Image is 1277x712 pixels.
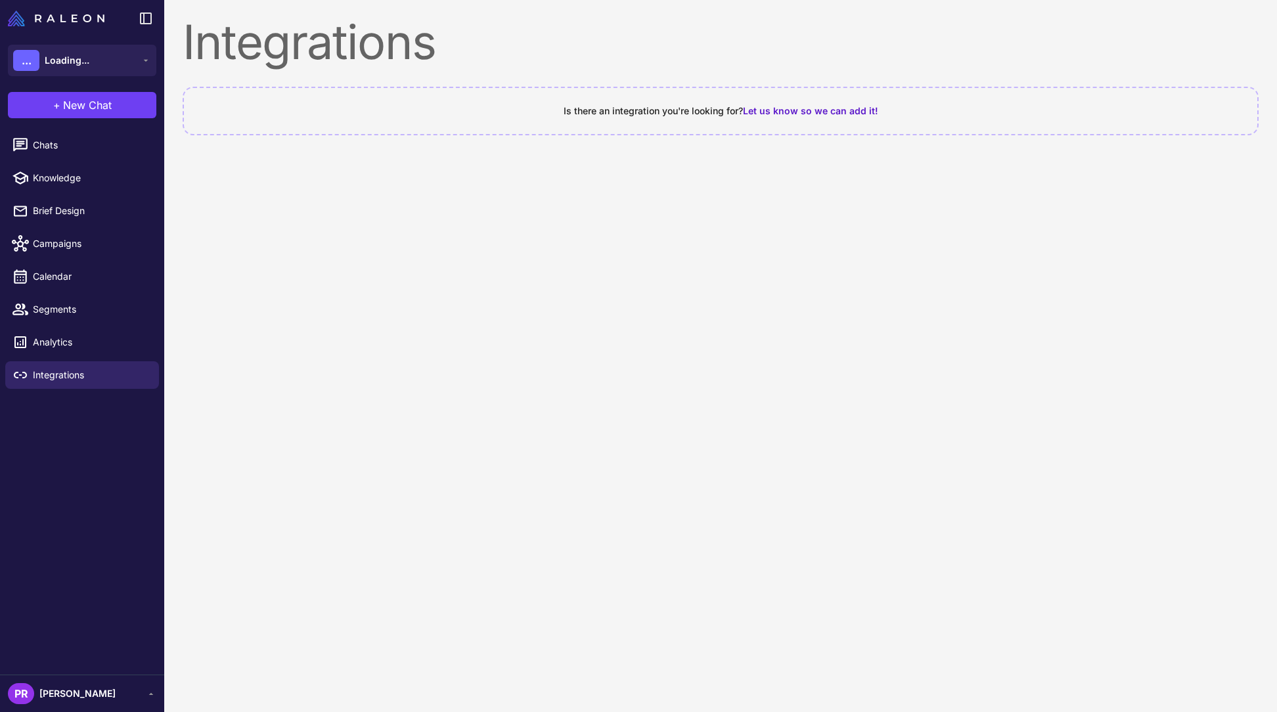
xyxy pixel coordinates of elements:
span: Loading... [45,53,89,68]
a: Segments [5,296,159,323]
a: Knowledge [5,164,159,192]
span: Chats [33,138,148,152]
span: Campaigns [33,236,148,251]
div: Is there an integration you're looking for? [200,104,1242,118]
span: New Chat [63,97,112,113]
span: Brief Design [33,204,148,218]
span: Calendar [33,269,148,284]
span: Let us know so we can add it! [743,105,878,116]
span: Analytics [33,335,148,349]
img: Raleon Logo [8,11,104,26]
div: PR [8,683,34,704]
a: Chats [5,131,159,159]
div: Integrations [183,18,1259,66]
button: ...Loading... [8,45,156,76]
div: ... [13,50,39,71]
a: Campaigns [5,230,159,257]
span: Segments [33,302,148,317]
span: Knowledge [33,171,148,185]
a: Integrations [5,361,159,389]
button: +New Chat [8,92,156,118]
a: Calendar [5,263,159,290]
span: + [53,97,60,113]
a: Brief Design [5,197,159,225]
span: Integrations [33,368,148,382]
a: Raleon Logo [8,11,110,26]
span: [PERSON_NAME] [39,686,116,701]
a: Analytics [5,328,159,356]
